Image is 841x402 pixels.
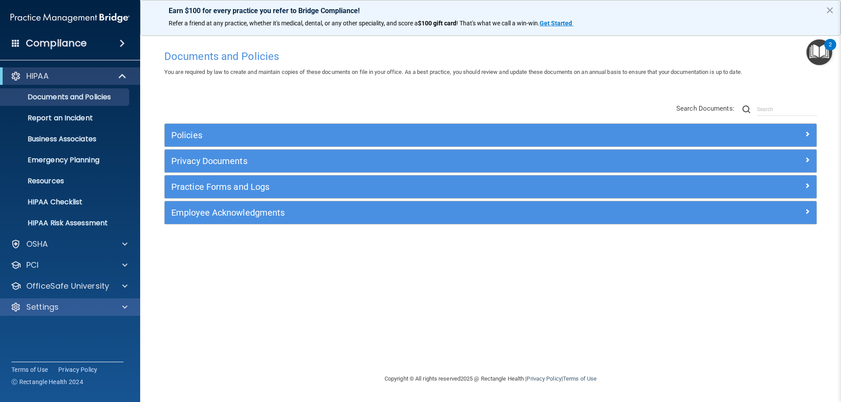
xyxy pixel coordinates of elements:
a: Get Started [540,20,573,27]
span: ! That's what we call a win-win. [456,20,540,27]
img: ic-search.3b580494.png [742,105,750,113]
h5: Privacy Documents [171,156,647,166]
strong: Get Started [540,20,572,27]
a: Policies [171,128,810,142]
a: HIPAA [11,71,127,81]
p: Documents and Policies [6,93,125,101]
a: OSHA [11,239,127,249]
img: PMB logo [11,9,130,27]
p: Report an Incident [6,114,125,122]
h4: Documents and Policies [164,51,817,62]
p: Settings [26,302,59,312]
a: Terms of Use [11,365,48,374]
button: Close [826,3,834,17]
button: Open Resource Center, 2 new notifications [806,39,832,65]
a: Privacy Documents [171,154,810,168]
p: HIPAA [26,71,49,81]
a: Practice Forms and Logs [171,180,810,194]
input: Search [757,103,817,116]
p: OfficeSafe University [26,281,109,291]
p: Earn $100 for every practice you refer to Bridge Compliance! [169,7,813,15]
a: Privacy Policy [527,375,561,382]
iframe: Drift Widget Chat Controller [689,340,830,375]
p: HIPAA Checklist [6,198,125,206]
a: Privacy Policy [58,365,98,374]
span: You are required by law to create and maintain copies of these documents on file in your office. ... [164,69,742,75]
div: 2 [829,45,832,56]
div: Copyright © All rights reserved 2025 @ Rectangle Health | | [331,365,650,393]
p: Business Associates [6,135,125,143]
a: OfficeSafe University [11,281,127,291]
p: OSHA [26,239,48,249]
p: PCI [26,260,39,270]
a: Terms of Use [563,375,597,382]
p: HIPAA Risk Assessment [6,219,125,227]
span: Ⓒ Rectangle Health 2024 [11,378,83,386]
span: Refer a friend at any practice, whether it's medical, dental, or any other speciality, and score a [169,20,418,27]
strong: $100 gift card [418,20,456,27]
p: Emergency Planning [6,156,125,164]
p: Resources [6,177,125,185]
span: Search Documents: [676,105,735,112]
h5: Employee Acknowledgments [171,208,647,217]
a: PCI [11,260,127,270]
a: Settings [11,302,127,312]
a: Employee Acknowledgments [171,206,810,220]
h5: Policies [171,130,647,140]
h5: Practice Forms and Logs [171,182,647,192]
h4: Compliance [26,37,87,49]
